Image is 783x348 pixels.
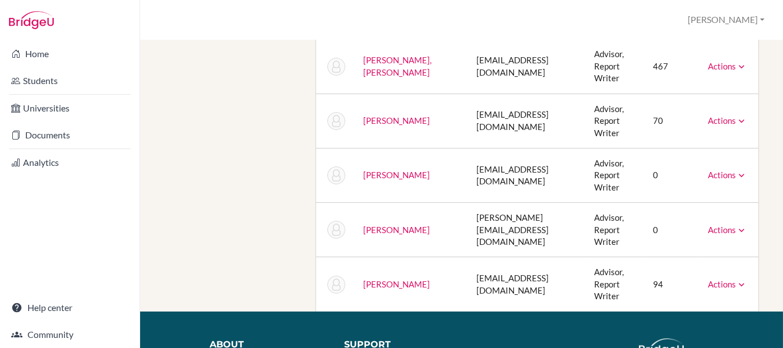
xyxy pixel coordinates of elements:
[467,94,585,148] td: [EMAIL_ADDRESS][DOMAIN_NAME]
[2,296,137,319] a: Help center
[327,166,345,184] img: Myrna Simpson
[708,225,747,235] a: Actions
[708,115,747,126] a: Actions
[327,276,345,294] img: Cathy Vosloo
[644,257,699,312] td: 94
[2,97,137,119] a: Universities
[327,112,345,130] img: Miriam Shumba
[708,170,747,180] a: Actions
[708,279,747,289] a: Actions
[644,148,699,202] td: 0
[363,279,430,289] a: [PERSON_NAME]
[585,39,644,94] td: Advisor, Report Writer
[467,203,585,257] td: [PERSON_NAME][EMAIL_ADDRESS][DOMAIN_NAME]
[644,203,699,257] td: 0
[9,11,54,29] img: Bridge-U
[467,257,585,312] td: [EMAIL_ADDRESS][DOMAIN_NAME]
[585,94,644,148] td: Advisor, Report Writer
[683,10,770,30] button: [PERSON_NAME]
[467,39,585,94] td: [EMAIL_ADDRESS][DOMAIN_NAME]
[363,55,432,77] a: [PERSON_NAME], [PERSON_NAME]
[327,58,345,76] img: Michelle Scott Elliot
[644,94,699,148] td: 70
[585,148,644,202] td: Advisor, Report Writer
[585,203,644,257] td: Advisor, Report Writer
[708,61,747,71] a: Actions
[2,151,137,174] a: Analytics
[2,323,137,346] a: Community
[2,43,137,65] a: Home
[363,170,430,180] a: [PERSON_NAME]
[585,257,644,312] td: Advisor, Report Writer
[363,225,430,235] a: [PERSON_NAME]
[363,115,430,126] a: [PERSON_NAME]
[2,124,137,146] a: Documents
[2,69,137,92] a: Students
[327,221,345,239] img: Jon Trafford
[467,148,585,202] td: [EMAIL_ADDRESS][DOMAIN_NAME]
[644,39,699,94] td: 467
